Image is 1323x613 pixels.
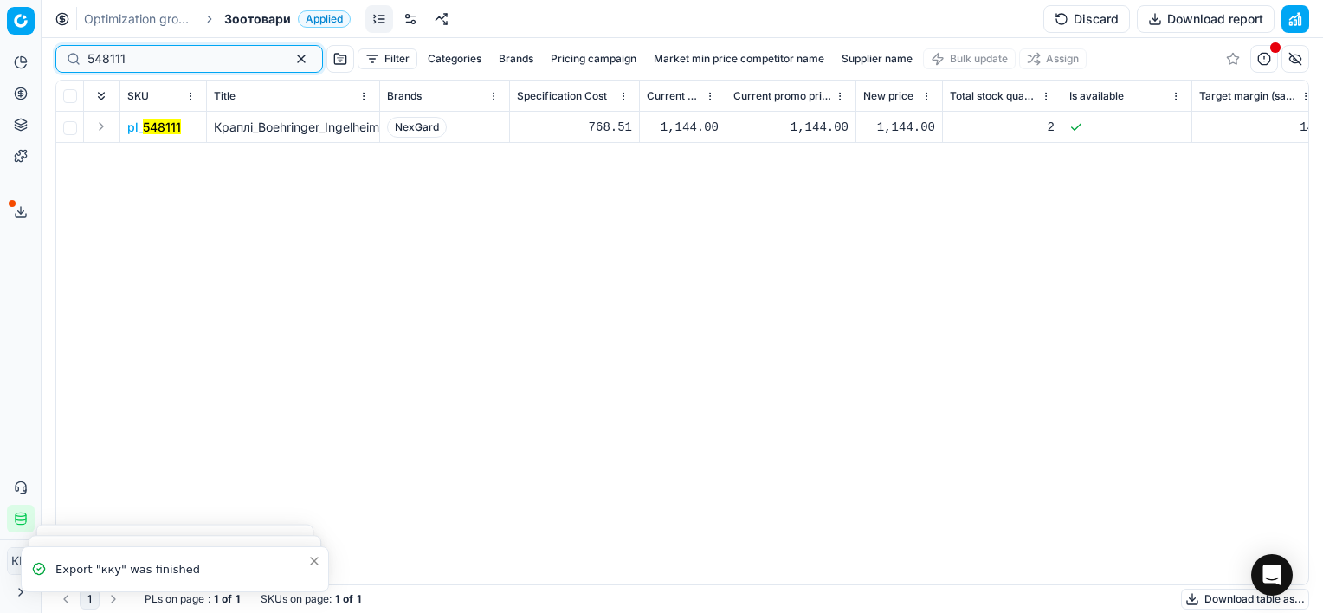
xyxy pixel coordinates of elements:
[143,119,181,134] mark: 548111
[1019,48,1087,69] button: Assign
[214,592,218,606] strong: 1
[647,89,701,103] span: Current price
[923,48,1016,69] button: Bulk update
[387,89,422,103] span: Brands
[222,592,232,606] strong: of
[127,89,149,103] span: SKU
[80,589,100,610] button: 1
[733,119,849,136] div: 1,144.00
[835,48,920,69] button: Supplier name
[236,592,240,606] strong: 1
[517,89,607,103] span: Specification Cost
[91,116,112,137] button: Expand
[224,10,351,28] span: ЗоотовариApplied
[214,119,792,134] span: Краплі_Boehringer_Ingelheim_NexGard_Combo_для_котів_вагою_до_2.5_кг_0.9_мл_(3_шт._х_0.3_мл)
[304,551,325,571] button: Close toast
[343,592,353,606] strong: of
[733,89,831,103] span: Current promo price
[1199,89,1297,103] span: Target margin (sale)
[1251,554,1293,596] div: Open Intercom Messenger
[1137,5,1275,33] button: Download report
[55,561,307,578] div: Export "кку" was finished
[84,10,195,28] a: Optimization groups
[1199,119,1314,136] div: 14
[7,547,35,575] button: КM
[127,119,181,136] button: pl_548111
[335,592,339,606] strong: 1
[261,592,332,606] span: SKUs on page :
[214,89,236,103] span: Title
[145,592,204,606] span: PLs on page
[357,592,361,606] strong: 1
[358,48,417,69] button: Filter
[950,119,1055,136] div: 2
[103,589,124,610] button: Go to next page
[647,119,719,136] div: 1,144.00
[55,589,124,610] nav: pagination
[8,548,34,574] span: КM
[87,50,277,68] input: Search by SKU or title
[127,119,181,136] span: pl_
[492,48,540,69] button: Brands
[1181,589,1309,610] button: Download table as...
[517,119,632,136] div: 768.51
[387,117,447,138] span: NexGard
[91,86,112,106] button: Expand all
[145,592,240,606] div: :
[298,10,351,28] span: Applied
[84,10,351,28] nav: breadcrumb
[1043,5,1130,33] button: Discard
[544,48,643,69] button: Pricing campaign
[224,10,291,28] span: Зоотовари
[1069,89,1124,103] span: Is available
[55,589,76,610] button: Go to previous page
[950,89,1037,103] span: Total stock quantity
[647,48,831,69] button: Market min price competitor name
[863,119,935,136] div: 1,144.00
[421,48,488,69] button: Categories
[863,89,913,103] span: New price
